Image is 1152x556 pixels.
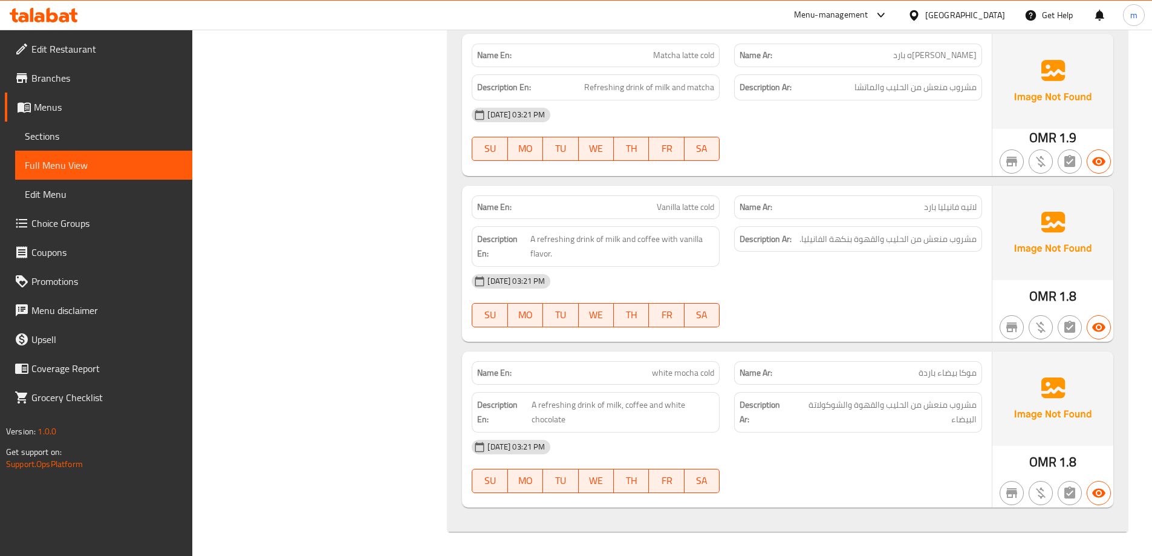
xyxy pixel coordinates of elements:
[799,232,977,247] span: مشروب منعش من الحليب والقهوة بنكهة الفانيليا.
[472,469,507,493] button: SU
[919,367,977,379] span: موكا بيضاء باردة
[543,137,578,161] button: TU
[1087,315,1111,339] button: Available
[740,232,792,247] strong: Description Ar:
[992,34,1113,128] img: Ae5nvW7+0k+MAAAAAElFTkSuQmCC
[483,275,550,287] span: [DATE] 03:21 PM
[472,137,507,161] button: SU
[654,306,679,324] span: FR
[5,34,192,64] a: Edit Restaurant
[992,352,1113,446] img: Ae5nvW7+0k+MAAAAAElFTkSuQmCC
[654,472,679,489] span: FR
[584,472,609,489] span: WE
[1000,149,1024,174] button: Not branch specific item
[477,80,531,95] strong: Description En:
[483,441,550,453] span: [DATE] 03:21 PM
[15,180,192,209] a: Edit Menu
[925,8,1005,22] div: [GEOGRAPHIC_DATA]
[5,93,192,122] a: Menus
[1029,481,1053,505] button: Purchased item
[5,354,192,383] a: Coverage Report
[794,8,868,22] div: Menu-management
[740,201,772,214] strong: Name Ar:
[477,367,512,379] strong: Name En:
[740,367,772,379] strong: Name Ar:
[25,129,183,143] span: Sections
[477,201,512,214] strong: Name En:
[1058,315,1082,339] button: Not has choices
[685,303,720,327] button: SA
[1059,126,1076,149] span: 1.9
[477,397,529,427] strong: Description En:
[34,100,183,114] span: Menus
[5,383,192,412] a: Grocery Checklist
[5,267,192,296] a: Promotions
[472,303,507,327] button: SU
[1087,149,1111,174] button: Available
[477,140,503,157] span: SU
[1000,315,1024,339] button: Not branch specific item
[31,274,183,289] span: Promotions
[584,140,609,157] span: WE
[513,472,538,489] span: MO
[5,325,192,354] a: Upsell
[619,306,644,324] span: TH
[548,306,573,324] span: TU
[6,424,36,439] span: Version:
[579,303,614,327] button: WE
[477,472,503,489] span: SU
[653,49,714,62] span: Matcha latte cold
[652,367,714,379] span: white mocha cold
[25,158,183,172] span: Full Menu View
[740,49,772,62] strong: Name Ar:
[1130,8,1137,22] span: m
[548,472,573,489] span: TU
[532,397,714,427] span: A refreshing drink of milk, coffee and white chocolate
[649,469,684,493] button: FR
[477,49,512,62] strong: Name En:
[893,49,977,62] span: [PERSON_NAME]ه بارد
[619,140,644,157] span: TH
[548,140,573,157] span: TU
[31,303,183,318] span: Menu disclaimer
[614,137,649,161] button: TH
[1087,481,1111,505] button: Available
[530,232,714,261] span: A refreshing drink of milk and coffee with vanilla flavor.
[649,137,684,161] button: FR
[31,332,183,347] span: Upsell
[1029,149,1053,174] button: Purchased item
[5,209,192,238] a: Choice Groups
[543,469,578,493] button: TU
[1059,450,1076,474] span: 1.8
[508,303,543,327] button: MO
[5,296,192,325] a: Menu disclaimer
[924,201,977,214] span: لاتيه فانيليا بارد
[657,201,714,214] span: Vanilla latte cold
[1058,481,1082,505] button: Not has choices
[740,397,789,427] strong: Description Ar:
[792,397,977,427] span: مشروب منعش من الحليب والقهوة والشوكولاتة البيضاء
[685,469,720,493] button: SA
[584,306,609,324] span: WE
[654,140,679,157] span: FR
[6,456,83,472] a: Support.OpsPlatform
[619,472,644,489] span: TH
[15,122,192,151] a: Sections
[584,80,714,95] span: Refreshing drink of milk and matcha
[5,64,192,93] a: Branches
[31,361,183,376] span: Coverage Report
[31,42,183,56] span: Edit Restaurant
[513,306,538,324] span: MO
[477,306,503,324] span: SU
[1029,284,1056,308] span: OMR
[614,469,649,493] button: TH
[543,303,578,327] button: TU
[477,232,528,261] strong: Description En:
[579,137,614,161] button: WE
[992,186,1113,280] img: Ae5nvW7+0k+MAAAAAElFTkSuQmCC
[31,245,183,260] span: Coupons
[1029,126,1056,149] span: OMR
[689,140,715,157] span: SA
[25,187,183,201] span: Edit Menu
[15,151,192,180] a: Full Menu View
